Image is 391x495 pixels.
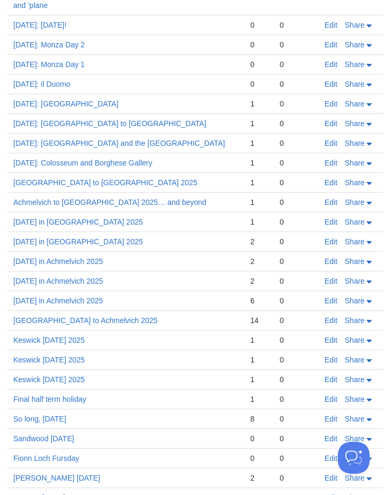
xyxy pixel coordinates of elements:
[280,158,314,168] div: 0
[325,178,337,187] a: Edit
[250,276,269,286] div: 2
[280,60,314,69] div: 0
[280,237,314,246] div: 0
[13,139,225,147] a: [DATE]: [GEOGRAPHIC_DATA] and the [GEOGRAPHIC_DATA]
[250,138,269,148] div: 1
[325,198,337,207] a: Edit
[250,79,269,89] div: 0
[13,434,74,443] a: Sandwood [DATE]
[250,434,269,443] div: 0
[325,80,337,88] a: Edit
[13,159,152,167] a: [DATE]: Colosseum and Borghese Gallery
[250,375,269,384] div: 1
[325,296,337,305] a: Edit
[325,139,337,147] a: Edit
[345,316,364,325] span: Share
[280,414,314,424] div: 0
[13,257,103,266] a: [DATE] in Achmelvich 2025
[13,100,119,108] a: [DATE]: [GEOGRAPHIC_DATA]
[280,257,314,266] div: 0
[280,20,314,30] div: 0
[250,296,269,306] div: 6
[250,473,269,483] div: 2
[13,119,206,128] a: [DATE]: [GEOGRAPHIC_DATA] to [GEOGRAPHIC_DATA]
[345,159,364,167] span: Share
[325,395,337,403] a: Edit
[13,474,100,482] a: [PERSON_NAME] [DATE]
[250,119,269,128] div: 1
[345,434,364,443] span: Share
[13,198,206,207] a: Achmelvich to [GEOGRAPHIC_DATA] 2025… and beyond
[325,237,337,246] a: Edit
[250,40,269,49] div: 0
[345,80,364,88] span: Share
[325,60,337,69] a: Edit
[250,316,269,325] div: 14
[13,395,86,403] a: Final half term holiday
[345,198,364,207] span: Share
[325,100,337,108] a: Edit
[250,394,269,404] div: 1
[280,138,314,148] div: 0
[13,296,103,305] a: [DATE] in Achmelvich 2025
[325,356,337,364] a: Edit
[280,453,314,463] div: 0
[325,159,337,167] a: Edit
[325,375,337,384] a: Edit
[345,40,364,49] span: Share
[345,415,364,423] span: Share
[13,237,143,246] a: [DATE] in [GEOGRAPHIC_DATA] 2025
[325,218,337,226] a: Edit
[345,257,364,266] span: Share
[13,415,66,423] a: So long, [DATE]
[345,296,364,305] span: Share
[345,21,364,29] span: Share
[250,217,269,227] div: 1
[280,276,314,286] div: 0
[325,316,337,325] a: Edit
[13,375,85,384] a: Keswick [DATE] 2025
[345,277,364,285] span: Share
[325,119,337,128] a: Edit
[325,454,337,463] a: Edit
[325,415,337,423] a: Edit
[13,336,85,344] a: Keswick [DATE] 2025
[250,158,269,168] div: 1
[345,100,364,108] span: Share
[325,257,337,266] a: Edit
[325,434,337,443] a: Edit
[280,40,314,49] div: 0
[325,277,337,285] a: Edit
[345,356,364,364] span: Share
[13,218,143,226] a: [DATE] in [GEOGRAPHIC_DATA] 2025
[250,60,269,69] div: 0
[280,217,314,227] div: 0
[345,60,364,69] span: Share
[13,21,66,29] a: [DATE]: [DATE]!
[13,178,197,187] a: [GEOGRAPHIC_DATA] to [GEOGRAPHIC_DATA] 2025
[250,257,269,266] div: 2
[345,474,364,482] span: Share
[280,394,314,404] div: 0
[250,197,269,207] div: 1
[280,178,314,187] div: 0
[13,277,103,285] a: [DATE] in Achmelvich 2025
[250,20,269,30] div: 0
[325,40,337,49] a: Edit
[345,139,364,147] span: Share
[250,335,269,345] div: 1
[250,355,269,365] div: 1
[13,454,79,463] a: Fionn Loch Fursday
[345,178,364,187] span: Share
[13,80,70,88] a: [DATE]: il Duomo
[280,197,314,207] div: 0
[280,473,314,483] div: 0
[325,474,337,482] a: Edit
[13,60,85,69] a: [DATE]: Monza Day 1
[250,453,269,463] div: 0
[250,178,269,187] div: 1
[345,218,364,226] span: Share
[250,237,269,246] div: 2
[280,119,314,128] div: 0
[280,99,314,109] div: 0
